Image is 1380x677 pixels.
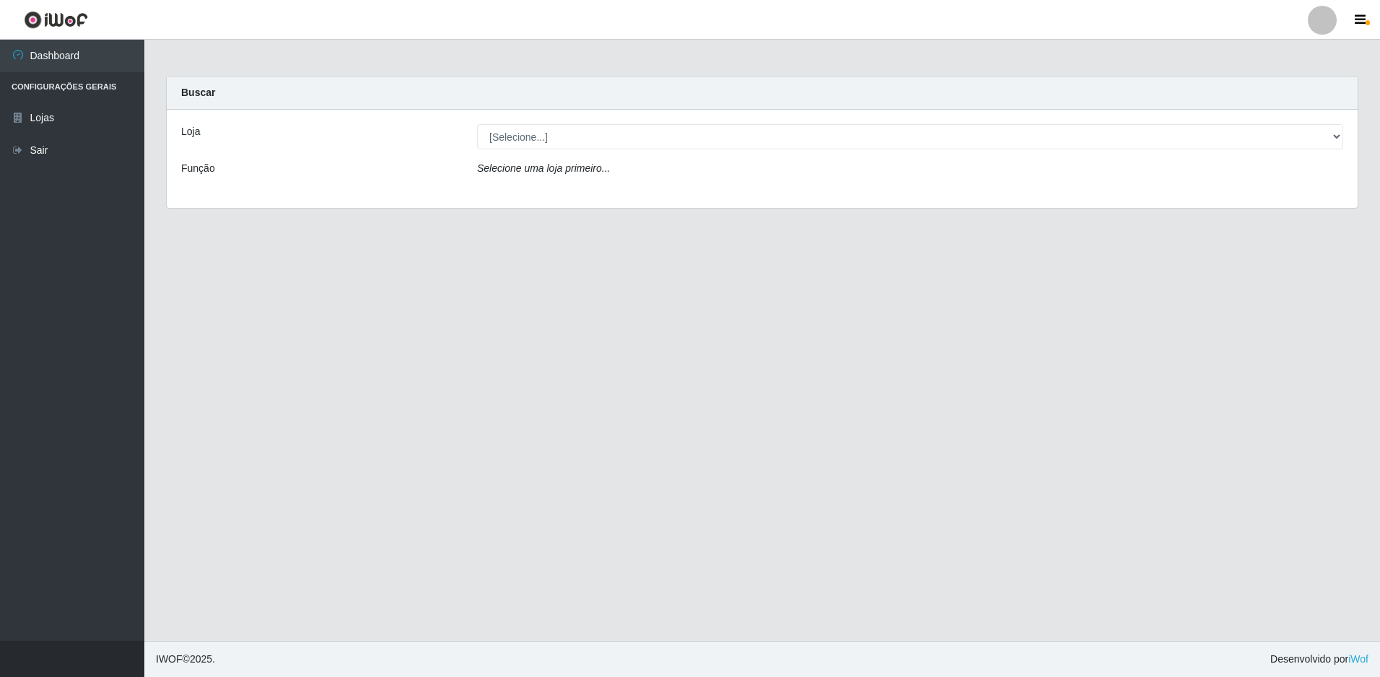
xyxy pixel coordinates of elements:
span: IWOF [156,653,183,665]
img: CoreUI Logo [24,11,88,29]
label: Loja [181,124,200,139]
i: Selecione uma loja primeiro... [477,162,610,174]
strong: Buscar [181,87,215,98]
span: Desenvolvido por [1270,652,1368,667]
span: © 2025 . [156,652,215,667]
a: iWof [1348,653,1368,665]
label: Função [181,161,215,176]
